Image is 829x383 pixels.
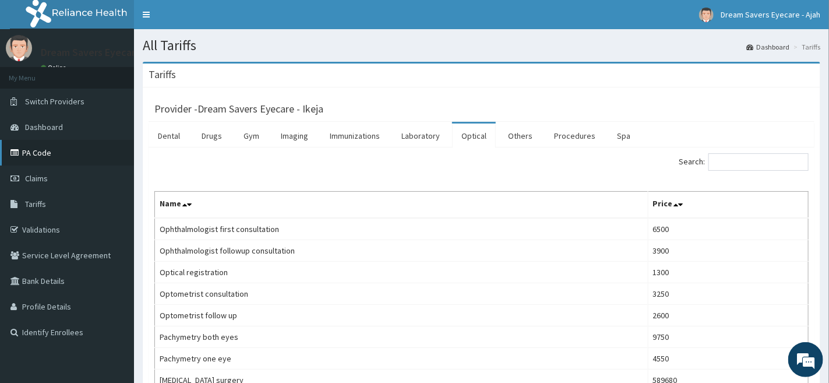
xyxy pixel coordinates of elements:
td: 1300 [648,262,808,283]
img: d_794563401_company_1708531726252_794563401 [22,58,47,87]
td: 9750 [648,326,808,348]
span: Switch Providers [25,96,84,107]
a: Laboratory [392,124,449,148]
img: User Image [6,35,32,61]
span: Tariffs [25,199,46,209]
li: Tariffs [791,42,820,52]
a: Optical [452,124,496,148]
a: Drugs [192,124,231,148]
h3: Provider - Dream Savers Eyecare - Ikeja [154,104,323,114]
h3: Tariffs [149,69,176,80]
a: Dental [149,124,189,148]
td: Optometrist consultation [155,283,648,305]
div: Chat with us now [61,65,196,80]
td: 4550 [648,348,808,370]
td: Optical registration [155,262,648,283]
span: Claims [25,173,48,184]
label: Search: [679,153,809,171]
p: Dream Savers Eyecare - Ajah [41,47,168,58]
td: Ophthalmologist followup consultation [155,240,648,262]
td: 3900 [648,240,808,262]
textarea: Type your message and hit 'Enter' [6,257,222,298]
td: Optometrist follow up [155,305,648,326]
th: Name [155,192,648,219]
td: Ophthalmologist first consultation [155,218,648,240]
th: Price [648,192,808,219]
td: Pachymetry one eye [155,348,648,370]
span: Dashboard [25,122,63,132]
div: Minimize live chat window [191,6,219,34]
td: 3250 [648,283,808,305]
img: User Image [699,8,714,22]
a: Immunizations [320,124,389,148]
a: Dashboard [746,42,789,52]
a: Gym [234,124,269,148]
td: 2600 [648,305,808,326]
a: Others [499,124,542,148]
input: Search: [708,153,809,171]
a: Procedures [545,124,605,148]
a: Online [41,64,69,72]
span: Dream Savers Eyecare - Ajah [721,9,820,20]
h1: All Tariffs [143,38,820,53]
td: 6500 [648,218,808,240]
td: Pachymetry both eyes [155,326,648,348]
a: Spa [608,124,640,148]
a: Imaging [271,124,318,148]
span: We're online! [68,116,161,234]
